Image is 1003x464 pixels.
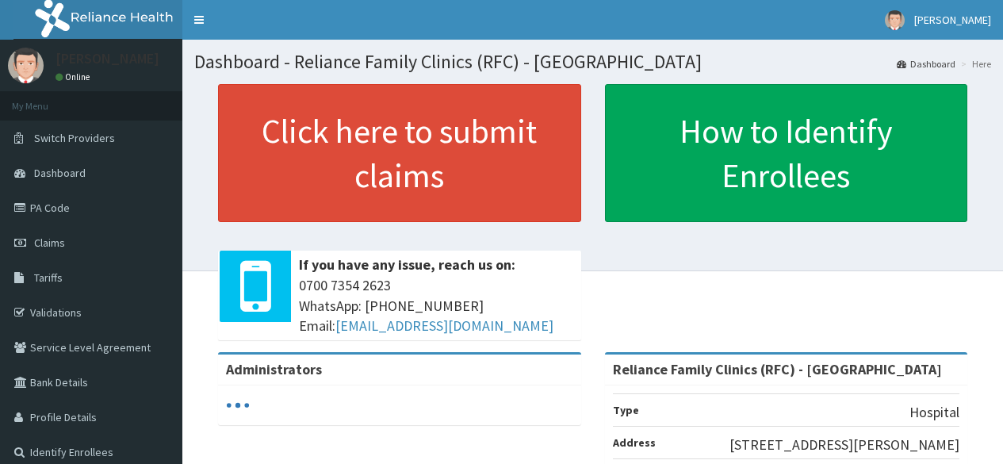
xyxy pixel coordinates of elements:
[34,270,63,285] span: Tariffs
[914,13,991,27] span: [PERSON_NAME]
[613,435,656,450] b: Address
[299,255,515,274] b: If you have any issue, reach us on:
[613,360,942,378] strong: Reliance Family Clinics (RFC) - [GEOGRAPHIC_DATA]
[218,84,581,222] a: Click here to submit claims
[605,84,968,222] a: How to Identify Enrollees
[34,166,86,180] span: Dashboard
[613,403,639,417] b: Type
[729,435,959,455] p: [STREET_ADDRESS][PERSON_NAME]
[34,236,65,250] span: Claims
[299,275,573,336] span: 0700 7354 2623 WhatsApp: [PHONE_NUMBER] Email:
[885,10,905,30] img: User Image
[226,360,322,378] b: Administrators
[194,52,991,72] h1: Dashboard - Reliance Family Clinics (RFC) - [GEOGRAPHIC_DATA]
[897,57,955,71] a: Dashboard
[335,316,553,335] a: [EMAIL_ADDRESS][DOMAIN_NAME]
[8,48,44,83] img: User Image
[34,131,115,145] span: Switch Providers
[56,71,94,82] a: Online
[957,57,991,71] li: Here
[909,402,959,423] p: Hospital
[226,393,250,417] svg: audio-loading
[56,52,159,66] p: [PERSON_NAME]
